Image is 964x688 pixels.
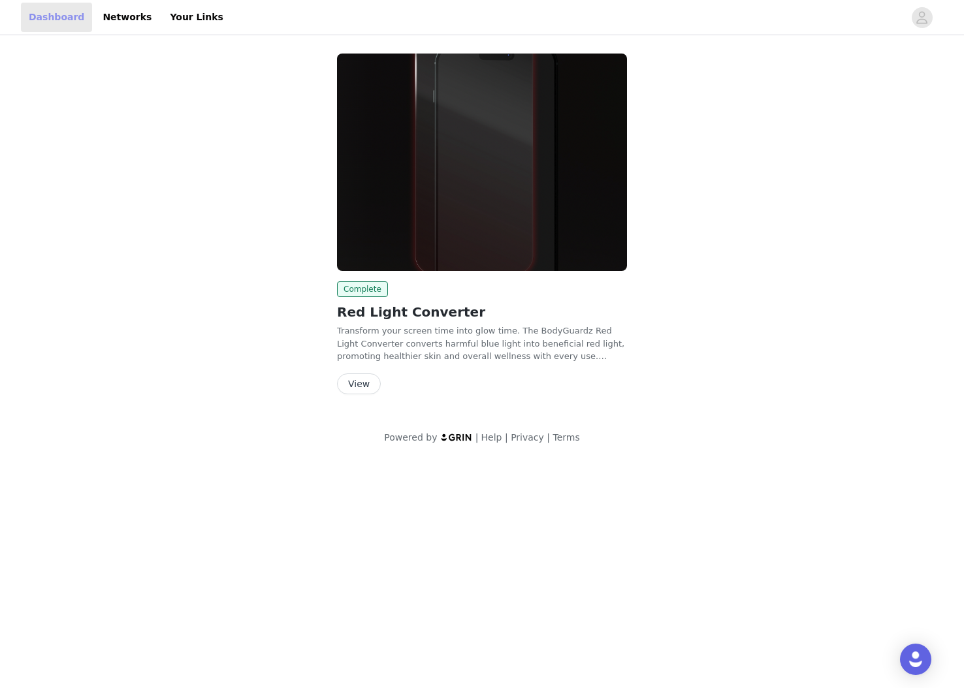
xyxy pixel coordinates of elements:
span: | [547,432,550,443]
img: logo [440,433,473,441]
a: Help [481,432,502,443]
a: Privacy [511,432,544,443]
img: BodyGuardz [337,54,627,271]
p: Transform your screen time into glow time. The BodyGuardz Red Light Converter converts harmful bl... [337,324,627,363]
a: Terms [553,432,579,443]
span: | [505,432,508,443]
a: View [337,379,381,389]
a: Dashboard [21,3,92,32]
span: Complete [337,281,388,297]
span: Powered by [384,432,437,443]
a: Your Links [162,3,231,32]
button: View [337,373,381,394]
span: | [475,432,479,443]
h2: Red Light Converter [337,302,627,322]
div: Open Intercom Messenger [900,644,931,675]
div: avatar [916,7,928,28]
a: Networks [95,3,159,32]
